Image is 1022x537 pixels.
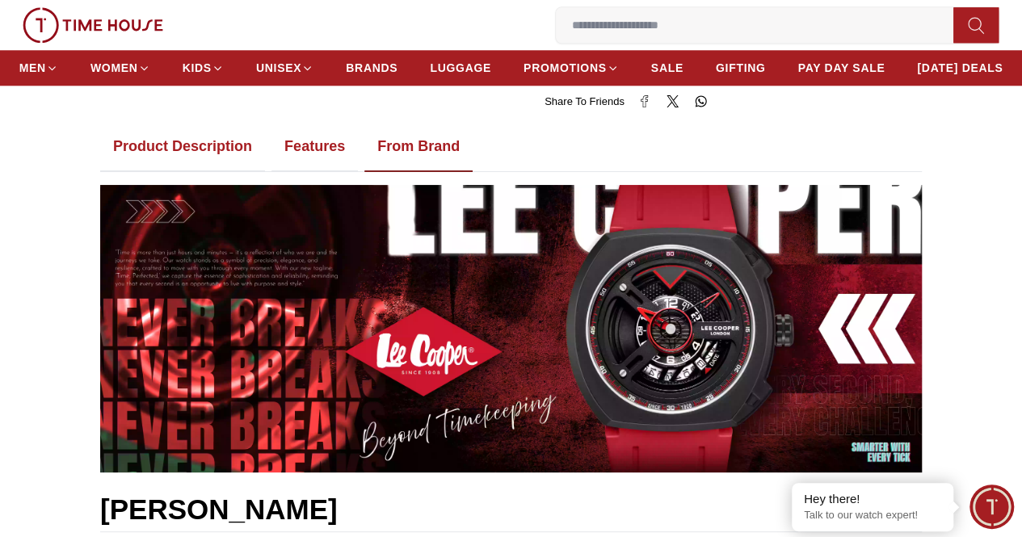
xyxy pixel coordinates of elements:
a: WOMEN [90,53,150,82]
button: Features [271,122,358,172]
img: Lee Cooper [100,185,922,472]
a: [PERSON_NAME] [100,493,338,525]
span: GIFTING [716,60,766,76]
span: UNISEX [256,60,301,76]
a: [DATE] DEALS [917,53,1003,82]
a: BRANDS [346,53,397,82]
span: PROMOTIONS [524,60,607,76]
button: From Brand [364,122,473,172]
a: GIFTING [716,53,766,82]
p: Talk to our watch expert! [804,509,941,522]
a: PROMOTIONS [524,53,619,82]
span: PAY DAY SALE [797,60,885,76]
div: Chat Widget [969,485,1014,529]
div: Hey there! [804,491,941,507]
a: LUGGAGE [430,53,491,82]
button: Product Description [100,122,265,172]
a: PAY DAY SALE [797,53,885,82]
img: ... [23,7,163,43]
a: MEN [19,53,58,82]
a: KIDS [183,53,224,82]
span: SALE [651,60,683,76]
span: Share To Friends [545,94,625,110]
span: KIDS [183,60,212,76]
span: BRANDS [346,60,397,76]
a: UNISEX [256,53,313,82]
a: SALE [651,53,683,82]
span: LUGGAGE [430,60,491,76]
span: WOMEN [90,60,138,76]
span: MEN [19,60,46,76]
span: [DATE] DEALS [917,60,1003,76]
